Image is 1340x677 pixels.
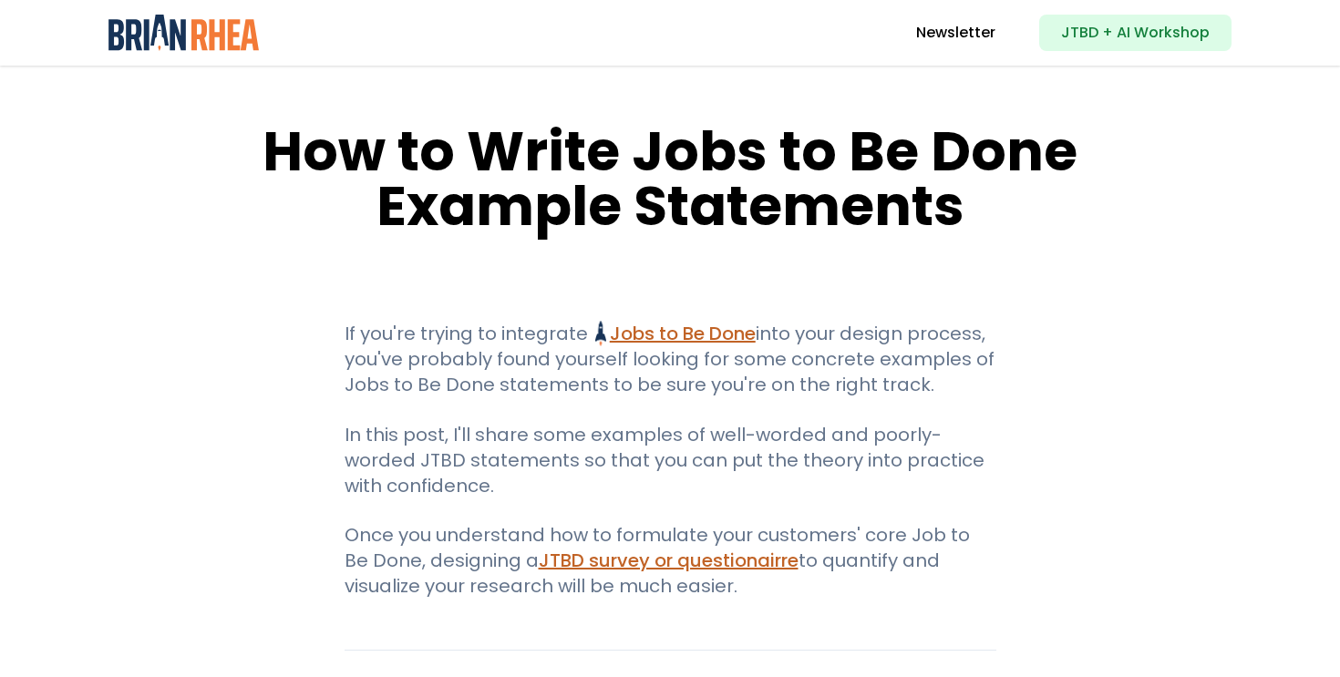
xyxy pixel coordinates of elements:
[1039,15,1232,51] a: JTBD + AI Workshop
[595,321,755,346] a: Jobs to Be Done
[345,321,996,397] p: If you're trying to integrate into your design process, you've probably found yourself looking fo...
[108,15,259,51] img: Brian Rhea
[223,124,1117,233] h1: How to Write Jobs to Be Done Example Statements
[916,22,995,44] a: Newsletter
[345,422,996,498] p: In this post, I'll share some examples of well-worded and poorly-worded JTBD statements so that y...
[539,548,799,573] a: JTBD survey or questionairre
[345,522,996,599] p: Once you understand how to formulate your customers' core Job to Be Done, designing a to quantify...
